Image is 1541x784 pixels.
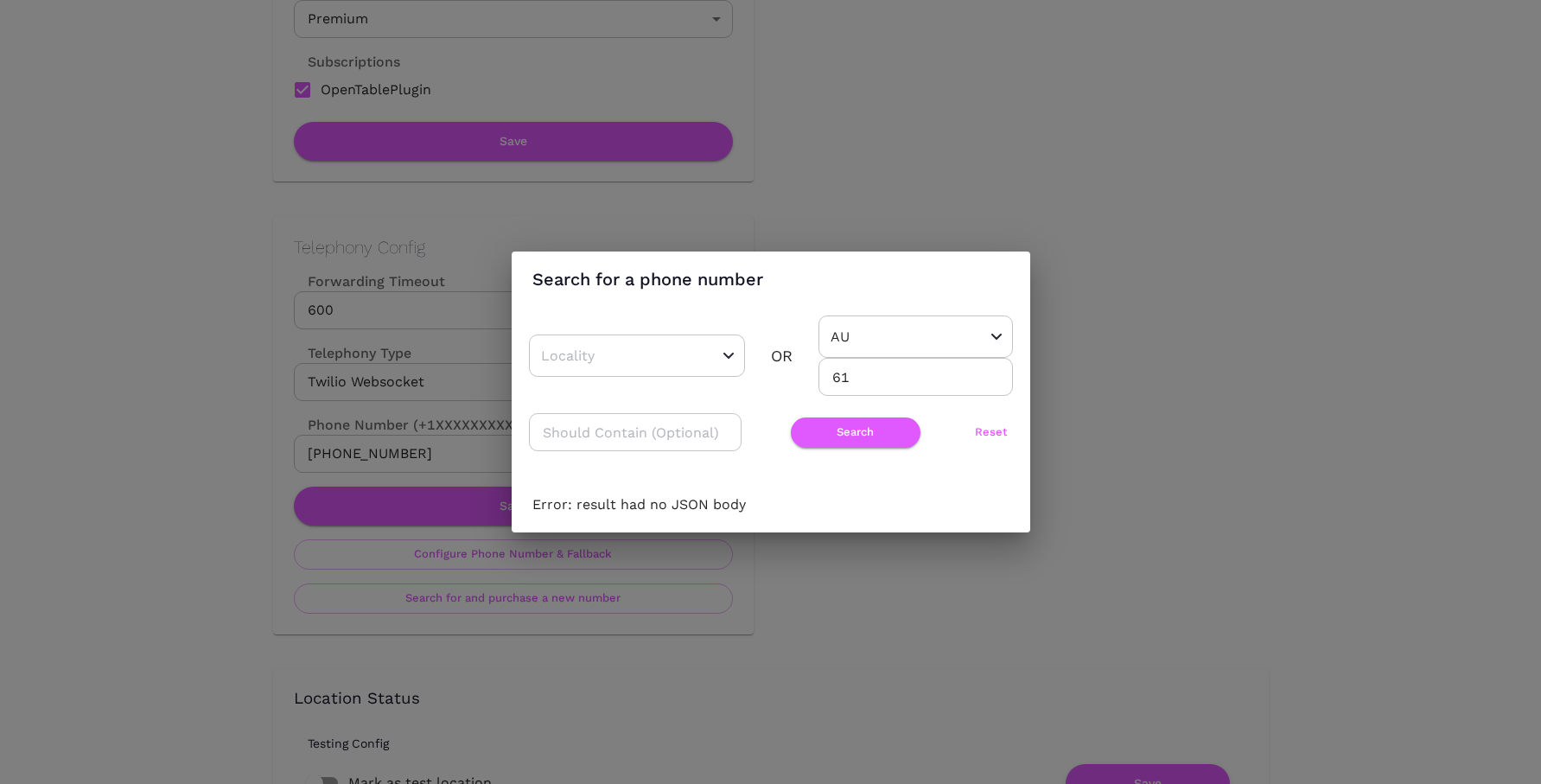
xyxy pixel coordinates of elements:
button: Open [986,327,1007,347]
button: Open [718,346,739,367]
input: Country [826,323,952,350]
p: Error: result had no JSON body [532,494,1009,515]
input: Should Contain (Optional) [529,413,742,451]
button: Reset [970,417,1013,448]
h2: Search for a phone number [512,252,1030,307]
div: OR [771,343,793,369]
input: Locality [537,342,684,369]
input: Area Code [818,358,1013,396]
button: Search [791,417,920,448]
